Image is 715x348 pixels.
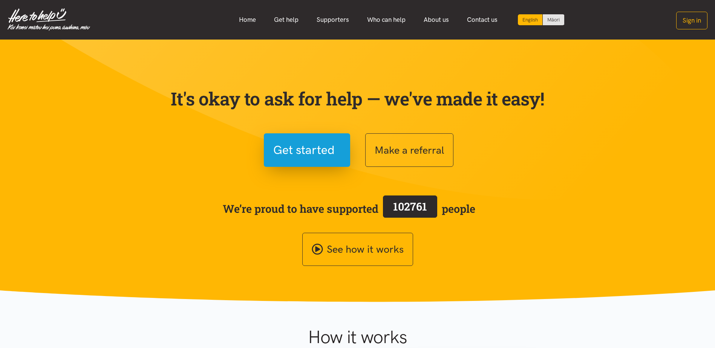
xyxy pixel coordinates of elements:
[543,14,564,25] a: Switch to Te Reo Māori
[169,88,546,110] p: It's okay to ask for help — we've made it easy!
[358,12,415,28] a: Who can help
[518,14,565,25] div: Language toggle
[265,12,308,28] a: Get help
[234,326,481,348] h1: How it works
[264,133,350,167] button: Get started
[415,12,458,28] a: About us
[458,12,507,28] a: Contact us
[223,194,475,223] span: We’re proud to have supported people
[518,14,543,25] div: Current language
[302,233,413,266] a: See how it works
[308,12,358,28] a: Supporters
[676,12,707,29] button: Sign in
[273,140,335,160] span: Get started
[8,8,90,31] img: Home
[230,12,265,28] a: Home
[378,194,442,223] a: 102761
[393,199,427,214] span: 102761
[365,133,453,167] button: Make a referral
